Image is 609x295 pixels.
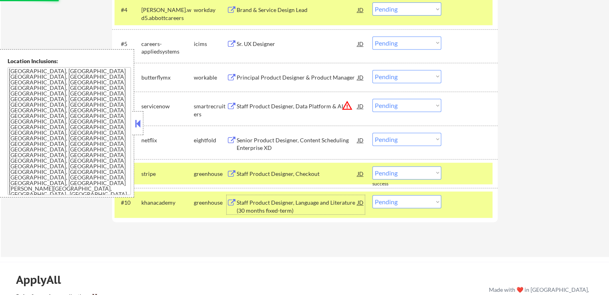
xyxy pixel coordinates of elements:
[141,136,194,144] div: netflix
[237,102,358,110] div: Staff Product Designer, Data Platform & AI
[357,133,365,147] div: JD
[141,40,194,56] div: careers-appliedsystems
[357,36,365,51] div: JD
[121,199,135,207] div: #10
[194,40,227,48] div: icims
[237,136,358,152] div: Senior Product Designer, Content Scheduling Enterprise XD
[16,273,70,287] div: ApplyAll
[237,170,358,178] div: Staff Product Designer, Checkout
[194,136,227,144] div: eightfold
[342,100,353,111] button: warning_amber
[357,70,365,84] div: JD
[357,2,365,17] div: JD
[141,170,194,178] div: stripe
[194,102,227,118] div: smartrecruiters
[8,57,131,65] div: Location Inclusions:
[194,199,227,207] div: greenhouse
[141,102,194,110] div: servicenow
[194,6,227,14] div: workday
[194,170,227,178] div: greenhouse
[141,74,194,82] div: butterflymx
[237,6,358,14] div: Brand & Service Design Lead
[357,166,365,181] div: JD
[194,74,227,82] div: workable
[141,6,194,22] div: [PERSON_NAME].wd5.abbottcareers
[141,199,194,207] div: khanacademy
[237,199,358,214] div: Staff Product Designer, Language and Literature (30 months fixed-term)
[372,181,404,187] div: success
[121,6,135,14] div: #4
[357,99,365,113] div: JD
[121,40,135,48] div: #5
[237,40,358,48] div: Sr. UX Designer
[237,74,358,82] div: Principal Product Designer & Product Manager
[357,195,365,209] div: JD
